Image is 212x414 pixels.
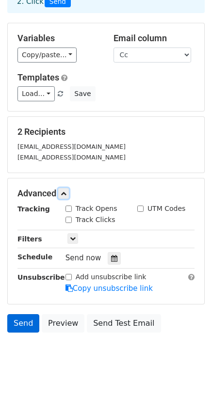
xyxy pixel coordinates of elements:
strong: Tracking [17,205,50,213]
a: Templates [17,72,59,82]
label: Track Opens [76,204,117,214]
small: [EMAIL_ADDRESS][DOMAIN_NAME] [17,154,126,161]
h5: 2 Recipients [17,127,195,137]
h5: Email column [114,33,195,44]
label: Add unsubscribe link [76,272,147,282]
a: Load... [17,86,55,101]
h5: Variables [17,33,99,44]
h5: Advanced [17,188,195,199]
a: Send Test Email [87,314,161,333]
label: Track Clicks [76,215,115,225]
a: Copy unsubscribe link [65,284,153,293]
span: Send now [65,254,101,262]
strong: Schedule [17,253,52,261]
a: Copy/paste... [17,48,77,63]
label: UTM Codes [147,204,185,214]
strong: Unsubscribe [17,273,65,281]
strong: Filters [17,235,42,243]
iframe: Chat Widget [163,367,212,414]
a: Preview [42,314,84,333]
button: Save [70,86,95,101]
a: Send [7,314,39,333]
small: [EMAIL_ADDRESS][DOMAIN_NAME] [17,143,126,150]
